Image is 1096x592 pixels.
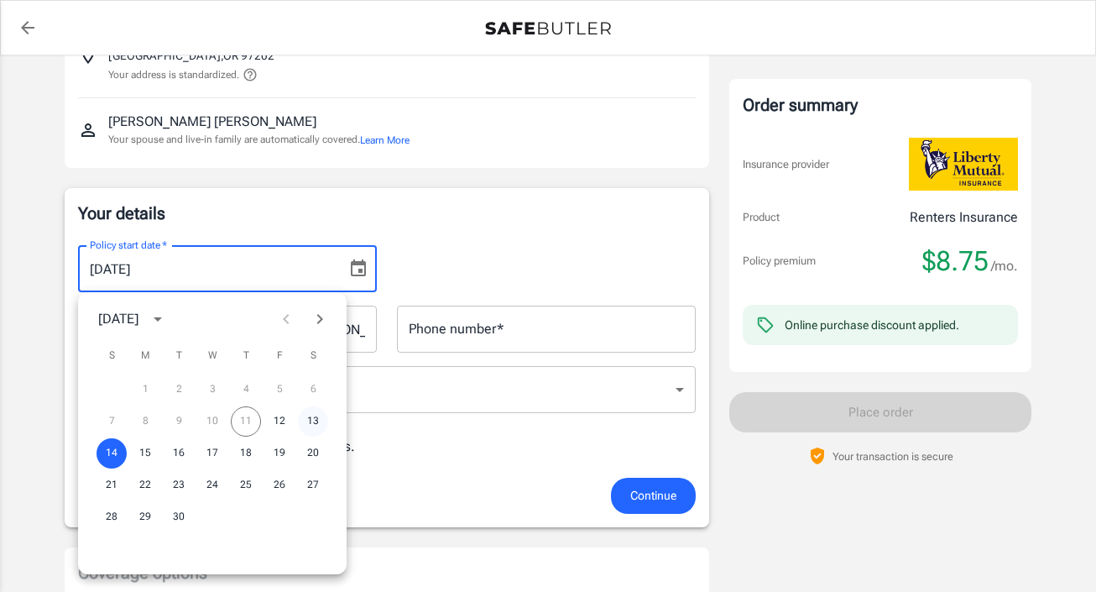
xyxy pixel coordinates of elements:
[785,317,959,333] div: Online purchase discount applied.
[303,302,337,336] button: Next month
[197,470,227,500] button: 24
[97,502,127,532] button: 28
[264,438,295,469] button: 19
[264,406,295,437] button: 12
[264,339,295,373] span: Friday
[164,339,194,373] span: Tuesday
[197,438,227,469] button: 17
[98,309,138,329] div: [DATE]
[130,470,160,500] button: 22
[298,438,328,469] button: 20
[78,245,335,292] input: MM/DD/YYYY
[991,254,1018,278] span: /mo.
[97,470,127,500] button: 21
[630,485,676,506] span: Continue
[342,252,375,286] button: Choose date, selected date is Sep 14, 2025
[78,120,98,140] svg: Insured person
[197,339,227,373] span: Wednesday
[231,339,261,373] span: Thursday
[485,22,611,35] img: Back to quotes
[832,448,953,464] p: Your transaction is secure
[130,502,160,532] button: 29
[108,67,239,82] p: Your address is standardized.
[922,244,989,278] span: $8.75
[144,305,172,333] button: calendar view is open, switch to year view
[108,112,316,132] p: [PERSON_NAME] [PERSON_NAME]
[97,339,127,373] span: Sunday
[264,470,295,500] button: 26
[11,11,44,45] a: back to quotes
[78,45,98,65] svg: Insured address
[743,92,1018,118] div: Order summary
[298,470,328,500] button: 27
[164,438,194,469] button: 16
[97,438,127,469] button: 14
[298,339,328,373] span: Saturday
[231,438,261,469] button: 18
[743,209,780,226] p: Product
[611,478,696,514] button: Continue
[130,438,160,469] button: 15
[910,207,1018,228] p: Renters Insurance
[108,132,410,148] p: Your spouse and live-in family are automatically covered.
[130,339,160,373] span: Monday
[231,470,261,500] button: 25
[164,502,194,532] button: 30
[108,47,274,64] p: [GEOGRAPHIC_DATA] , OR 97202
[743,156,829,173] p: Insurance provider
[164,470,194,500] button: 23
[360,133,410,148] button: Learn More
[743,253,816,270] p: Policy premium
[78,202,696,225] p: Your details
[397,306,696,353] input: Enter number
[90,238,167,252] label: Policy start date
[298,406,328,437] button: 13
[909,138,1018,191] img: Liberty Mutual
